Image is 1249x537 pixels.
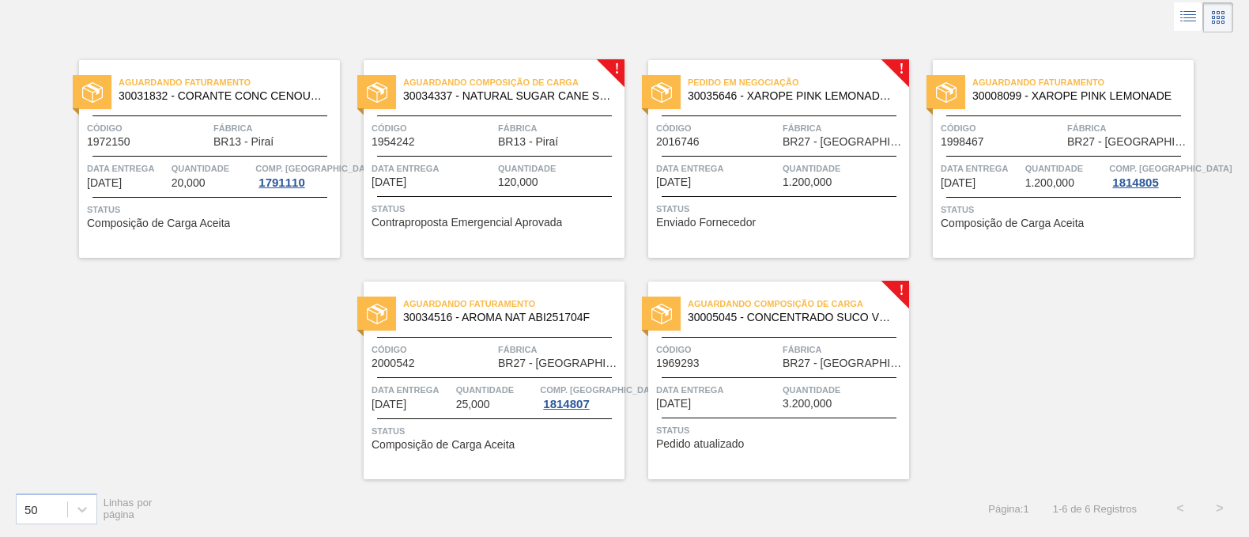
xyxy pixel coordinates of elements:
[372,176,406,188] span: 15/08/2025
[651,304,672,324] img: status
[403,90,612,102] span: 30034337 - NATURAL SUGAR CANE S FLAVOURING
[172,177,206,189] span: 20,000
[87,202,336,217] span: Status
[1200,489,1240,528] button: >
[656,342,779,357] span: Código
[213,120,336,136] span: Fábrica
[1160,489,1200,528] button: <
[372,201,621,217] span: Status
[25,502,38,516] div: 50
[498,161,621,176] span: Quantidade
[540,398,592,410] div: 1814807
[941,177,975,189] span: 26/09/2025
[941,120,1063,136] span: Código
[656,201,905,217] span: Status
[498,120,621,136] span: Fábrica
[656,422,905,438] span: Status
[941,217,1084,229] span: Composição de Carga Aceita
[498,176,538,188] span: 120,000
[403,312,612,323] span: 30034516 - AROMA NAT ABI251704F
[372,423,621,439] span: Status
[403,296,624,312] span: Aguardando Faturamento
[783,120,905,136] span: Fábrica
[372,161,494,176] span: Data entrega
[1109,161,1232,176] span: Comp. Carga
[55,60,340,258] a: statusAguardando Faturamento30031832 - CORANTE CONC CENOURA ROXA G12513Código1972150FábricaBR13 -...
[372,399,406,410] span: 26/09/2025
[119,90,327,102] span: 30031832 - CORANTE CONC CENOURA ROXA G12513
[87,161,168,176] span: Data entrega
[498,342,621,357] span: Fábrica
[624,60,909,258] a: !statusPedido em Negociação30035646 - XAROPE PINK LEMONADE CREPUSCULOCódigo2016746FábricaBR27 - [...
[941,136,984,148] span: 1998467
[255,161,378,176] span: Comp. Carga
[656,217,756,229] span: Enviado Fornecedor
[403,74,624,90] span: Aguardando Composição de Carga
[456,382,537,398] span: Quantidade
[104,497,153,520] span: Linhas por página
[656,120,779,136] span: Código
[988,503,1028,515] span: Página : 1
[1053,503,1137,515] span: 1 - 6 de 6 Registros
[372,136,415,148] span: 1954242
[1109,176,1161,189] div: 1814805
[1067,120,1190,136] span: Fábrica
[1025,177,1074,189] span: 1.200,000
[498,357,621,369] span: BR27 - Nova Minas
[688,296,909,312] span: Aguardando Composição de Carga
[340,282,624,479] a: statusAguardando Faturamento30034516 - AROMA NAT ABI251704FCódigo2000542FábricaBR27 - [GEOGRAPHIC...
[941,202,1190,217] span: Status
[972,74,1194,90] span: Aguardando Faturamento
[367,82,387,103] img: status
[688,312,896,323] span: 30005045 - CONCENTRADO SUCO VERDE
[656,398,691,410] span: 26/09/2025
[87,177,122,189] span: 16/07/2025
[909,60,1194,258] a: statusAguardando Faturamento30008099 - XAROPE PINK LEMONADECódigo1998467FábricaBR27 - [GEOGRAPHIC...
[82,82,103,103] img: status
[1067,136,1190,148] span: BR27 - Nova Minas
[372,382,452,398] span: Data entrega
[783,176,832,188] span: 1.200,000
[87,217,230,229] span: Composição de Carga Aceita
[783,398,832,410] span: 3.200,000
[372,439,515,451] span: Composição de Carga Aceita
[936,82,957,103] img: status
[87,120,209,136] span: Código
[372,217,562,229] span: Contraproposta Emergencial Aprovada
[656,161,779,176] span: Data entrega
[656,136,700,148] span: 2016746
[783,161,905,176] span: Quantidade
[119,74,340,90] span: Aguardando Faturamento
[456,399,490,410] span: 25,000
[656,357,700,369] span: 1969293
[372,357,415,369] span: 2000542
[783,382,905,398] span: Quantidade
[498,136,558,148] span: BR13 - Piraí
[255,176,308,189] div: 1791110
[372,342,494,357] span: Código
[688,90,896,102] span: 30035646 - XAROPE PINK LEMONADE CREPUSCULO
[340,60,624,258] a: !statusAguardando Composição de Carga30034337 - NATURAL SUGAR CANE S FLAVOURINGCódigo1954242Fábri...
[255,161,336,189] a: Comp. [GEOGRAPHIC_DATA]1791110
[1025,161,1106,176] span: Quantidade
[656,438,744,450] span: Pedido atualizado
[656,176,691,188] span: 24/09/2025
[372,120,494,136] span: Código
[1203,2,1233,32] div: Visão em Cards
[87,136,130,148] span: 1972150
[783,357,905,369] span: BR27 - Nova Minas
[540,382,621,410] a: Comp. [GEOGRAPHIC_DATA]1814807
[656,382,779,398] span: Data entrega
[172,161,252,176] span: Quantidade
[1109,161,1190,189] a: Comp. [GEOGRAPHIC_DATA]1814805
[651,82,672,103] img: status
[367,304,387,324] img: status
[213,136,274,148] span: BR13 - Piraí
[941,161,1021,176] span: Data entrega
[624,282,909,479] a: !statusAguardando Composição de Carga30005045 - CONCENTRADO SUCO VERDECódigo1969293FábricaBR27 - ...
[972,90,1181,102] span: 30008099 - XAROPE PINK LEMONADE
[783,136,905,148] span: BR27 - Nova Minas
[688,74,909,90] span: Pedido em Negociação
[783,342,905,357] span: Fábrica
[540,382,662,398] span: Comp. Carga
